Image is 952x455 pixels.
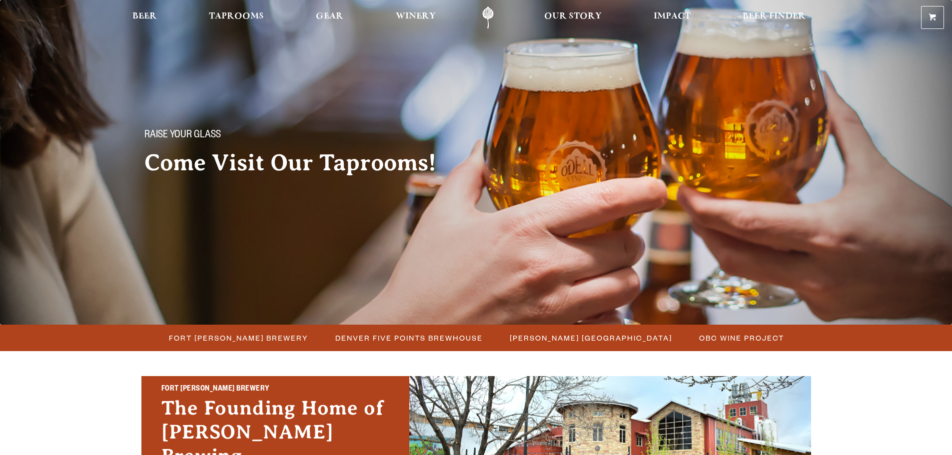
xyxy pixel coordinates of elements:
[169,331,308,345] span: Fort [PERSON_NAME] Brewery
[510,331,672,345] span: [PERSON_NAME] [GEOGRAPHIC_DATA]
[396,12,436,20] span: Winery
[538,6,608,29] a: Our Story
[699,331,784,345] span: OBC Wine Project
[316,12,343,20] span: Gear
[654,12,691,20] span: Impact
[504,331,677,345] a: [PERSON_NAME] [GEOGRAPHIC_DATA]
[126,6,163,29] a: Beer
[743,12,806,20] span: Beer Finder
[144,150,456,175] h2: Come Visit Our Taprooms!
[335,331,483,345] span: Denver Five Points Brewhouse
[647,6,697,29] a: Impact
[163,331,313,345] a: Fort [PERSON_NAME] Brewery
[329,331,488,345] a: Denver Five Points Brewhouse
[132,12,157,20] span: Beer
[161,383,389,396] h2: Fort [PERSON_NAME] Brewery
[469,6,507,29] a: Odell Home
[736,6,812,29] a: Beer Finder
[209,12,264,20] span: Taprooms
[693,331,789,345] a: OBC Wine Project
[202,6,270,29] a: Taprooms
[144,129,221,142] span: Raise your glass
[389,6,442,29] a: Winery
[544,12,602,20] span: Our Story
[309,6,350,29] a: Gear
